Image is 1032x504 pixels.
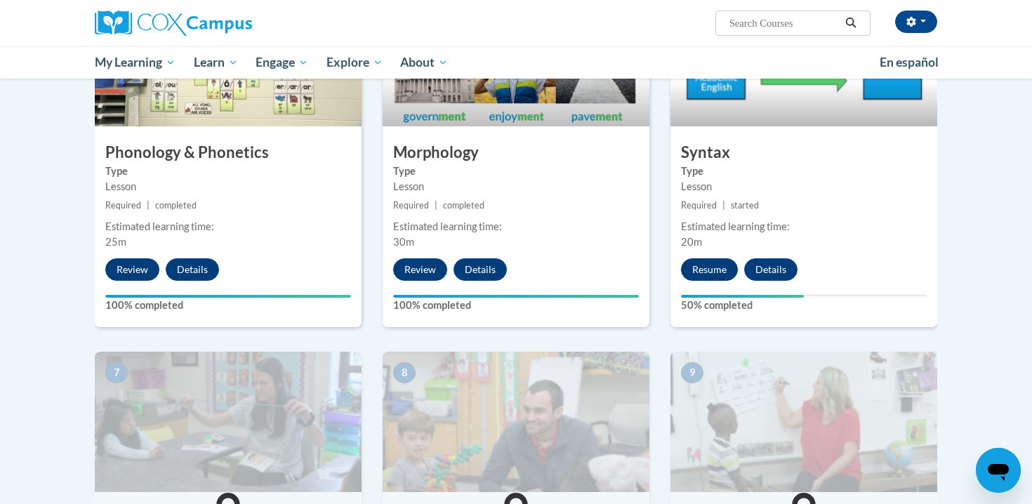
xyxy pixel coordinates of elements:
a: En español [871,48,948,77]
h3: Syntax [670,142,937,164]
span: 7 [105,362,128,383]
button: Details [166,258,219,281]
span: My Learning [95,54,176,71]
span: About [400,54,448,71]
div: Main menu [74,46,958,79]
div: Your progress [681,295,804,298]
label: Type [681,164,927,179]
span: Engage [256,54,308,71]
span: | [435,200,437,211]
span: 25m [105,236,126,248]
span: Explore [326,54,383,71]
div: Your progress [105,295,351,298]
span: completed [443,200,484,211]
label: 100% completed [393,298,639,313]
span: started [731,200,759,211]
div: Estimated learning time: [105,219,351,234]
span: Required [681,200,717,211]
a: Cox Campus [95,11,362,36]
button: Details [454,258,507,281]
button: Resume [681,258,738,281]
label: Type [393,164,639,179]
input: Search Courses [728,15,840,32]
label: 50% completed [681,298,927,313]
h3: Phonology & Phonetics [95,142,362,164]
span: 20m [681,236,702,248]
span: | [147,200,150,211]
button: Search [840,15,861,32]
button: Account Settings [895,11,937,33]
div: Lesson [105,179,351,194]
span: 30m [393,236,414,248]
span: Learn [194,54,238,71]
h3: Morphology [383,142,649,164]
a: Explore [317,46,392,79]
div: Lesson [393,179,639,194]
div: Lesson [681,179,927,194]
img: Course Image [383,352,649,492]
div: Your progress [393,295,639,298]
a: About [392,46,458,79]
button: Details [744,258,798,281]
span: 9 [681,362,703,383]
label: 100% completed [105,298,351,313]
label: Type [105,164,351,179]
a: My Learning [86,46,185,79]
button: Review [105,258,159,281]
span: Required [105,200,141,211]
div: Estimated learning time: [393,219,639,234]
iframe: Button to launch messaging window [976,448,1021,493]
div: Estimated learning time: [681,219,927,234]
img: Cox Campus [95,11,252,36]
span: completed [155,200,197,211]
span: 8 [393,362,416,383]
img: Course Image [670,352,937,492]
span: | [722,200,725,211]
a: Engage [246,46,317,79]
button: Review [393,258,447,281]
a: Learn [185,46,247,79]
span: Required [393,200,429,211]
span: En español [880,55,939,69]
img: Course Image [95,352,362,492]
